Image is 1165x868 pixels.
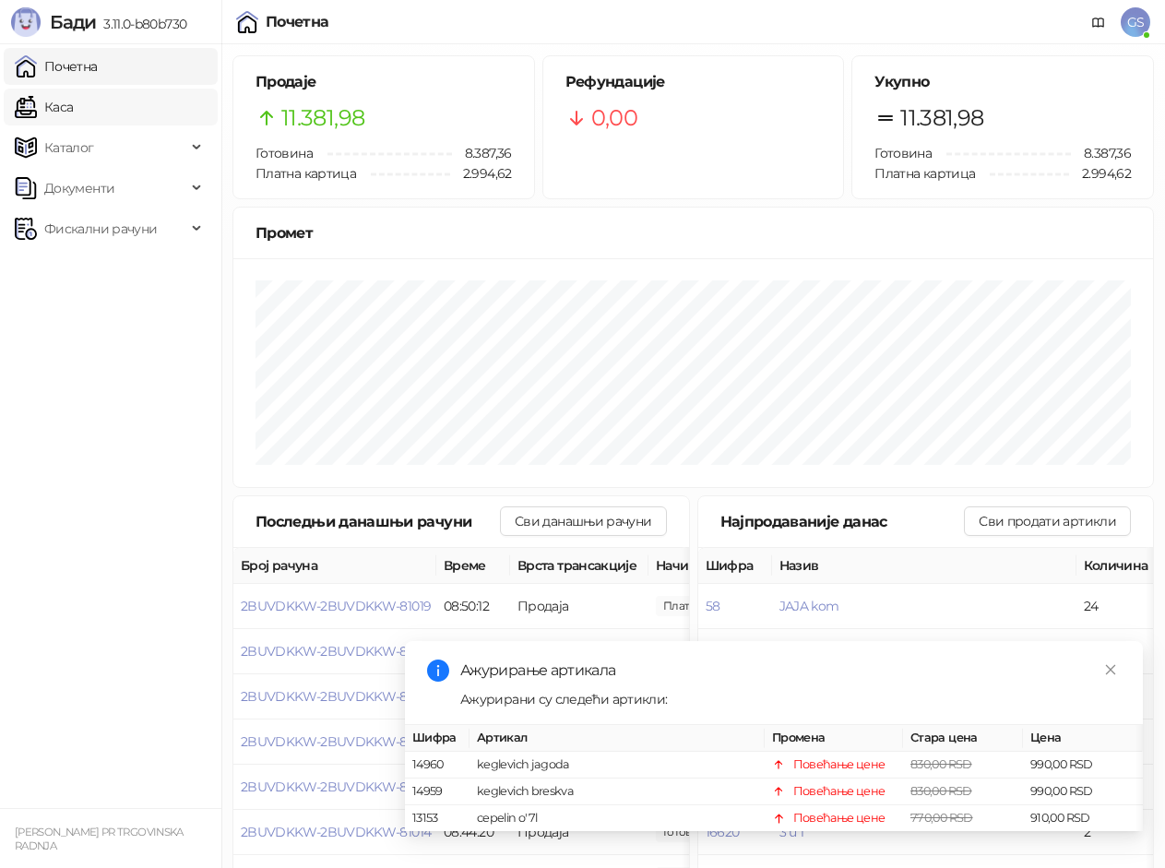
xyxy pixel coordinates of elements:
div: Повећање цене [793,809,886,827]
td: 14960 [405,752,470,779]
span: 3.11.0-b80b730 [96,16,186,32]
td: keglevich breskva [470,779,765,805]
button: Сви данашњи рачуни [500,506,666,536]
span: info-circle [427,660,449,682]
div: Почетна [266,15,329,30]
span: Фискални рачуни [44,210,157,247]
span: 11.381,98 [281,101,364,136]
a: Close [1100,660,1121,680]
span: Платна картица [256,165,356,182]
a: Каса [15,89,73,125]
span: 0,00 [591,101,637,136]
button: 2BUVDKKW-2BUVDKKW-81018 [241,643,431,660]
button: 2BUVDKKW-2BUVDKKW-81017 [241,688,430,705]
th: Промена [765,725,903,752]
a: Документација [1084,7,1113,37]
th: Врста трансакције [510,548,648,584]
div: Повећање цене [793,755,886,774]
td: 990,00 RSD [1023,752,1143,779]
td: 14959 [405,779,470,805]
td: 990,00 RSD [1023,779,1143,805]
button: Сви продати артикли [964,506,1131,536]
h5: Укупно [874,71,1131,93]
th: Време [436,548,510,584]
span: Платна картица [874,165,975,182]
td: Продаја [510,584,648,629]
button: 2BUVDKKW-2BUVDKKW-81019 [241,598,431,614]
span: 830,00 RSD [910,757,972,771]
div: Повећање цене [793,782,886,801]
th: Артикал [470,725,765,752]
span: 11.381,98 [900,101,983,136]
h5: Продаје [256,71,512,93]
button: 2BUVDKKW-2BUVDKKW-81016 [241,733,431,750]
span: 8.387,36 [452,143,512,163]
a: Почетна [15,48,98,85]
span: 770,00 RSD [910,811,973,825]
div: Најпродаваније данас [720,510,965,533]
div: Последњи данашњи рачуни [256,510,500,533]
span: Каталог [44,129,94,166]
span: 2.994,62 [450,163,512,184]
td: 24 [1076,584,1159,629]
h5: Рефундације [565,71,822,93]
span: Документи [44,170,114,207]
td: 13153 [405,805,470,832]
th: Количина [1076,548,1159,584]
div: Промет [256,221,1131,244]
th: Стара цена [903,725,1023,752]
small: [PERSON_NAME] PR TRGOVINSKA RADNJA [15,826,184,852]
span: Бади [50,11,96,33]
th: Шифра [698,548,772,584]
td: keglevich jagoda [470,752,765,779]
span: Готовина [256,145,313,161]
td: 910,00 RSD [1023,805,1143,832]
img: Logo [11,7,41,37]
td: 8 [1076,629,1159,674]
span: 830,00 RSD [910,784,972,798]
span: 590,62 [656,596,755,616]
div: Ажурирани су следећи артикли: [460,689,1121,709]
button: 58 [706,598,720,614]
button: JAJA kom [779,598,839,614]
td: 08:48:18 [436,629,510,674]
th: Начини плаћања [648,548,833,584]
div: Ажурирање артикала [460,660,1121,682]
span: close [1104,663,1117,676]
th: Шифра [405,725,470,752]
td: cepelin o'7l [470,805,765,832]
button: 2BUVDKKW-2BUVDKKW-81014 [241,824,431,840]
button: 2BUVDKKW-2BUVDKKW-81015 [241,779,430,795]
span: Готовина [874,145,932,161]
th: Број рачуна [233,548,436,584]
th: Цена [1023,725,1143,752]
th: Назив [772,548,1076,584]
span: 2.994,62 [1069,163,1131,184]
td: 08:50:12 [436,584,510,629]
span: GS [1121,7,1150,37]
span: 8.387,36 [1071,143,1131,163]
td: Продаја [510,629,648,674]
